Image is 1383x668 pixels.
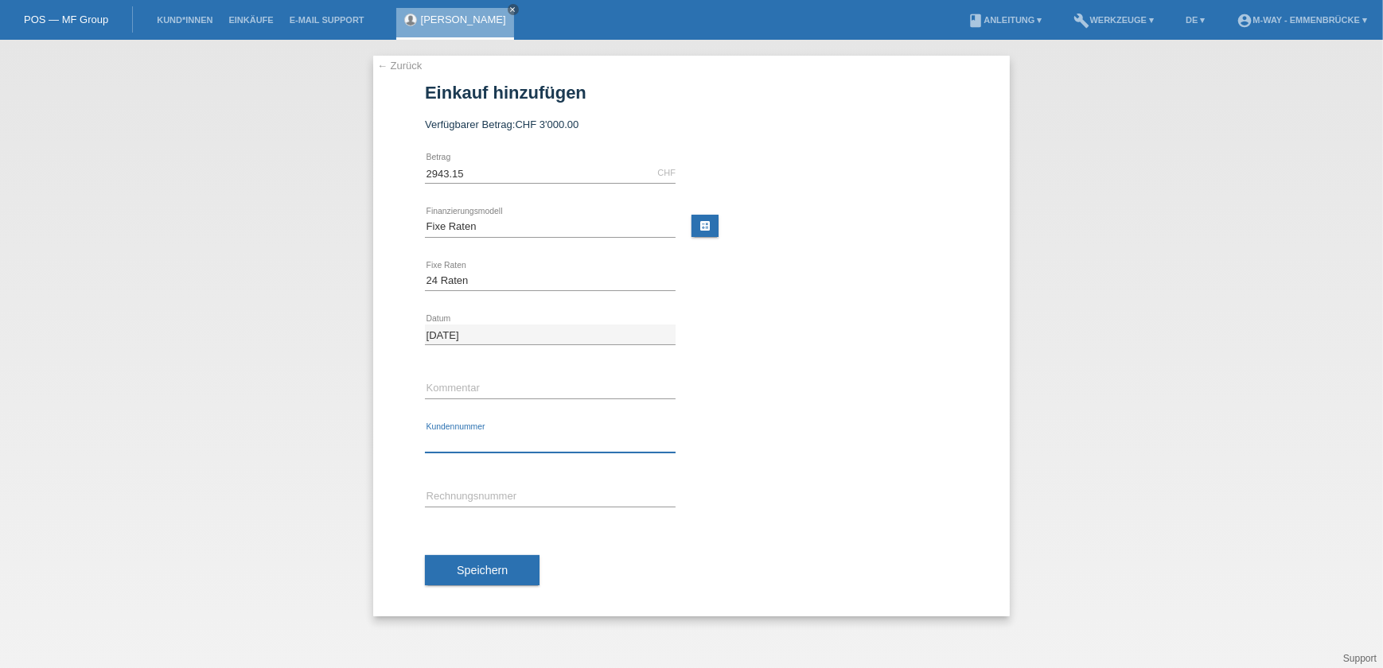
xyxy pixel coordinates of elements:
[657,168,676,177] div: CHF
[691,215,719,237] a: calculate
[425,555,540,585] button: Speichern
[1343,653,1377,664] a: Support
[425,118,958,130] div: Verfügbarer Betrag:
[421,14,506,25] a: [PERSON_NAME]
[149,15,220,25] a: Kund*innen
[1074,13,1090,29] i: build
[457,564,508,577] span: Speichern
[425,83,958,103] h1: Einkauf hinzufügen
[220,15,281,25] a: Einkäufe
[508,4,519,15] a: close
[1178,15,1213,25] a: DE ▾
[968,13,984,29] i: book
[1066,15,1163,25] a: buildWerkzeuge ▾
[1229,15,1375,25] a: account_circlem-way - Emmenbrücke ▾
[1237,13,1252,29] i: account_circle
[960,15,1050,25] a: bookAnleitung ▾
[282,15,372,25] a: E-Mail Support
[24,14,108,25] a: POS — MF Group
[699,219,711,232] i: calculate
[377,60,422,72] a: ← Zurück
[515,118,579,130] span: CHF 3'000.00
[509,6,517,14] i: close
